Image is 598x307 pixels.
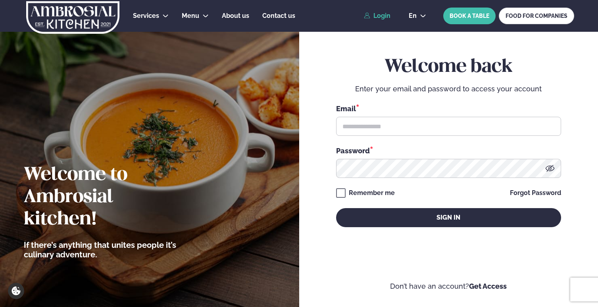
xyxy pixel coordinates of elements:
[336,208,561,227] button: Sign in
[222,12,249,19] span: About us
[336,84,561,94] p: Enter your email and password to access your account
[222,11,249,21] a: About us
[262,11,295,21] a: Contact us
[182,12,199,19] span: Menu
[510,190,561,196] a: Forgot Password
[469,282,507,290] a: Get Access
[182,11,199,21] a: Menu
[262,12,295,19] span: Contact us
[336,56,561,78] h2: Welcome back
[25,1,120,34] img: logo
[133,12,159,19] span: Services
[402,13,433,19] button: en
[443,8,496,24] button: BOOK A TABLE
[133,11,159,21] a: Services
[323,282,575,291] p: Don’t have an account?
[364,12,390,19] a: Login
[8,283,24,299] a: Cookie settings
[336,145,561,156] div: Password
[499,8,574,24] a: FOOD FOR COMPANIES
[24,164,188,231] h2: Welcome to Ambrosial kitchen!
[24,240,188,259] p: If there’s anything that unites people it’s culinary adventure.
[409,13,417,19] span: en
[336,103,561,114] div: Email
